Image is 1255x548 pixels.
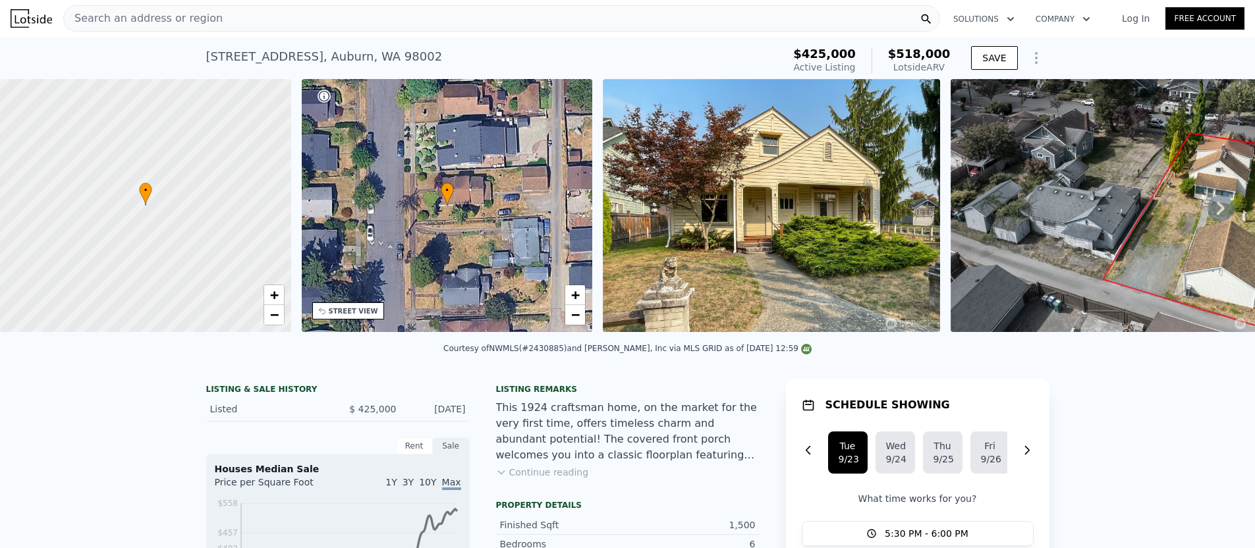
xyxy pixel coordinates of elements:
[139,184,152,196] span: •
[825,397,950,413] h1: SCHEDULE SHOWING
[802,521,1034,546] button: 5:30 PM - 6:00 PM
[396,437,433,454] div: Rent
[571,287,580,303] span: +
[264,305,284,325] a: Zoom out
[839,452,857,466] div: 9/23
[500,518,628,532] div: Finished Sqft
[981,452,999,466] div: 9/26
[269,287,278,303] span: +
[11,9,52,28] img: Lotside
[441,184,454,196] span: •
[217,528,238,537] tspan: $457
[496,384,760,395] div: Listing remarks
[981,439,999,452] div: Fri
[571,306,580,323] span: −
[329,306,378,316] div: STREET VIEW
[385,477,397,487] span: 1Y
[971,46,1017,70] button: SAVE
[802,492,1034,505] p: What time works for you?
[888,47,951,61] span: $518,000
[407,402,466,416] div: [DATE]
[217,499,238,508] tspan: $558
[828,431,868,474] button: Tue9/23
[419,477,436,487] span: 10Y
[1025,7,1101,31] button: Company
[206,384,470,397] div: LISTING & SALE HISTORY
[603,79,940,332] img: Sale: 169648142 Parcel: 97683619
[139,182,152,205] div: •
[206,47,443,66] div: [STREET_ADDRESS] , Auburn , WA 98002
[934,452,952,466] div: 9/25
[876,431,915,474] button: Wed9/24
[839,439,857,452] div: Tue
[934,439,952,452] div: Thu
[442,477,461,490] span: Max
[349,404,396,414] span: $ 425,000
[264,285,284,305] a: Zoom in
[433,437,470,454] div: Sale
[886,452,905,466] div: 9/24
[1106,12,1165,25] a: Log In
[886,439,905,452] div: Wed
[443,344,812,353] div: Courtesy of NWMLS (#2430885) and [PERSON_NAME], Inc via MLS GRID as of [DATE] 12:59
[970,431,1010,474] button: Fri9/26
[1165,7,1244,30] a: Free Account
[885,527,968,540] span: 5:30 PM - 6:00 PM
[628,518,756,532] div: 1,500
[210,402,327,416] div: Listed
[269,306,278,323] span: −
[793,47,856,61] span: $425,000
[441,182,454,205] div: •
[496,466,589,479] button: Continue reading
[794,62,856,72] span: Active Listing
[923,431,962,474] button: Thu9/25
[565,305,585,325] a: Zoom out
[888,61,951,74] div: Lotside ARV
[565,285,585,305] a: Zoom in
[215,462,461,476] div: Houses Median Sale
[403,477,414,487] span: 3Y
[64,11,223,26] span: Search an address or region
[496,500,760,510] div: Property details
[496,400,760,463] div: This 1924 craftsman home, on the market for the very first time, offers timeless charm and abunda...
[1023,45,1049,71] button: Show Options
[943,7,1025,31] button: Solutions
[801,344,812,354] img: NWMLS Logo
[215,476,338,497] div: Price per Square Foot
